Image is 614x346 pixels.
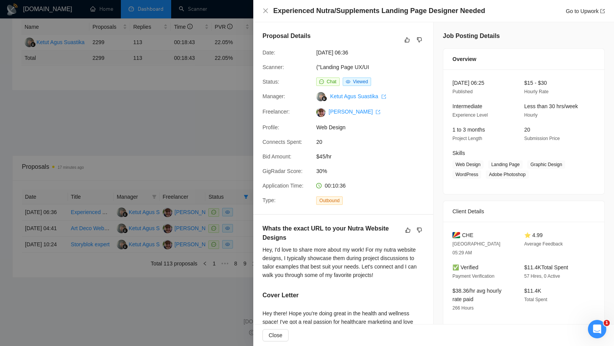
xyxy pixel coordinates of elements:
[262,139,302,145] span: Connects Spent:
[452,150,465,156] span: Skills
[262,31,310,41] h5: Proposal Details
[403,35,412,44] button: like
[524,274,560,279] span: 57 Hires, 0 Active
[524,241,563,247] span: Average Feedback
[486,170,528,179] span: Adobe Photoshop
[325,183,346,189] span: 00:10:36
[524,288,541,294] span: $11.4K
[316,108,325,117] img: c1e-PMgGSD1hfNXVUFAg4LtKYrqbPAr-GvPMPzbKTFPo2sDDabi0xcEG6zGwRTBM0Z
[262,93,285,99] span: Manager:
[524,264,568,270] span: $11.4K Total Spent
[316,196,343,205] span: Outbound
[262,8,269,14] button: Close
[273,6,485,16] h4: Experienced Nutra/Supplements Landing Page Designer Needed
[404,37,410,43] span: like
[600,9,605,13] span: export
[452,80,484,86] span: [DATE] 06:25
[524,127,530,133] span: 20
[524,112,538,118] span: Hourly
[262,64,284,70] span: Scanner:
[316,48,431,57] span: [DATE] 06:36
[524,89,548,94] span: Hourly Rate
[262,329,289,341] button: Close
[415,35,424,44] button: dislike
[316,183,322,188] span: clock-circle
[452,89,473,94] span: Published
[452,136,482,141] span: Project Length
[319,79,324,84] span: message
[316,138,431,146] span: 20
[452,160,484,169] span: Web Design
[462,231,474,239] span: CHE
[452,103,482,109] span: Intermediate
[452,55,476,63] span: Overview
[262,224,400,242] h5: Whats the exact URL to your Nutra Website Designs
[262,49,275,56] span: Date:
[524,232,543,238] span: ⭐ 4.99
[452,241,500,255] span: [GEOGRAPHIC_DATA] 05:29 AM
[452,231,460,239] img: 🇸🇨
[524,80,547,86] span: $15 - $30
[403,226,413,235] button: like
[527,160,565,169] span: Graphic Design
[316,152,431,161] span: $45/hr
[405,227,411,233] span: like
[262,124,279,130] span: Profile:
[452,288,502,302] span: $38.36/hr avg hourly rate paid
[381,94,386,99] span: export
[588,320,606,338] iframe: Intercom live chat
[443,31,500,41] h5: Job Posting Details
[452,264,479,270] span: ✅ Verified
[316,167,431,175] span: 30%
[327,79,336,84] span: Chat
[415,226,424,235] button: dislike
[488,160,523,169] span: Landing Page
[452,201,595,222] div: Client Details
[353,79,368,84] span: Viewed
[262,8,269,14] span: close
[262,197,276,203] span: Type:
[452,305,474,311] span: 266 Hours
[452,127,485,133] span: 1 to 3 months
[330,93,386,99] a: Ketut Agus Suastika export
[262,291,299,300] h5: Cover Letter
[524,103,578,109] span: Less than 30 hrs/week
[452,112,488,118] span: Experience Level
[452,170,481,179] span: WordPress
[322,96,327,101] img: gigradar-bm.png
[346,79,350,84] span: eye
[316,64,369,70] a: ("Landing Page UX/UI
[417,37,422,43] span: dislike
[262,79,279,85] span: Status:
[328,109,380,115] a: [PERSON_NAME] export
[269,331,282,339] span: Close
[316,123,431,132] span: Web Design
[376,110,380,114] span: export
[524,136,560,141] span: Submission Price
[452,274,494,279] span: Payment Verification
[262,109,290,115] span: Freelancer:
[262,183,304,189] span: Application Time:
[604,320,610,326] span: 1
[262,245,424,279] div: Hey, I'd love to share more about my work! For my nutra website designs, I typically showcase the...
[262,168,302,174] span: GigRadar Score:
[524,297,547,302] span: Total Spent
[417,227,422,233] span: dislike
[566,8,605,14] a: Go to Upworkexport
[262,153,292,160] span: Bid Amount:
